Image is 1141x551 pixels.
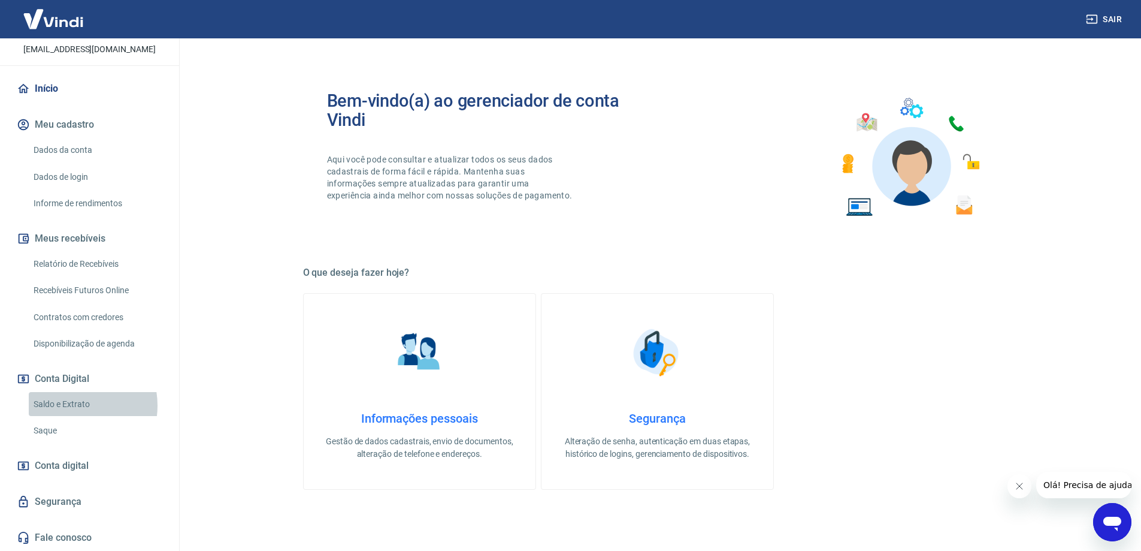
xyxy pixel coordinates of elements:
[303,293,536,490] a: Informações pessoaisInformações pessoaisGestão de dados cadastrais, envio de documentos, alteraçã...
[327,91,658,130] h2: Bem-vindo(a) ao gerenciador de conta Vindi
[29,418,165,443] a: Saque
[389,323,449,383] img: Informações pessoais
[303,267,1012,279] h5: O que deseja fazer hoje?
[23,43,156,56] p: [EMAIL_ADDRESS][DOMAIN_NAME]
[323,411,516,426] h4: Informações pessoais
[1036,472,1131,498] iframe: Mensagem da empresa
[831,91,988,224] img: Imagem de um avatar masculino com diversos icones exemplificando as funcionalidades do gerenciado...
[41,26,137,38] p: [PERSON_NAME]
[29,252,165,276] a: Relatório de Recebíveis
[327,153,575,201] p: Aqui você pode consultar e atualizar todos os seus dados cadastrais de forma fácil e rápida. Mant...
[35,457,89,474] span: Conta digital
[561,435,754,460] p: Alteração de senha, autenticação em duas etapas, histórico de logins, gerenciamento de dispositivos.
[29,305,165,330] a: Contratos com credores
[29,138,165,162] a: Dados da conta
[14,525,165,551] a: Fale conosco
[14,225,165,252] button: Meus recebíveis
[14,453,165,479] a: Conta digital
[29,165,165,189] a: Dados de login
[1007,474,1031,498] iframe: Fechar mensagem
[29,392,165,417] a: Saldo e Extrato
[14,366,165,392] button: Conta Digital
[14,1,92,37] img: Vindi
[29,278,165,303] a: Recebíveis Futuros Online
[7,8,101,18] span: Olá! Precisa de ajuda?
[29,332,165,356] a: Disponibilização de agenda
[323,435,516,460] p: Gestão de dados cadastrais, envio de documentos, alteração de telefone e endereços.
[541,293,774,490] a: SegurançaSegurançaAlteração de senha, autenticação em duas etapas, histórico de logins, gerenciam...
[1084,8,1127,31] button: Sair
[29,191,165,216] a: Informe de rendimentos
[14,76,165,102] a: Início
[627,323,687,383] img: Segurança
[14,112,165,138] button: Meu cadastro
[1093,503,1131,541] iframe: Botão para abrir a janela de mensagens
[561,411,754,426] h4: Segurança
[14,489,165,515] a: Segurança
